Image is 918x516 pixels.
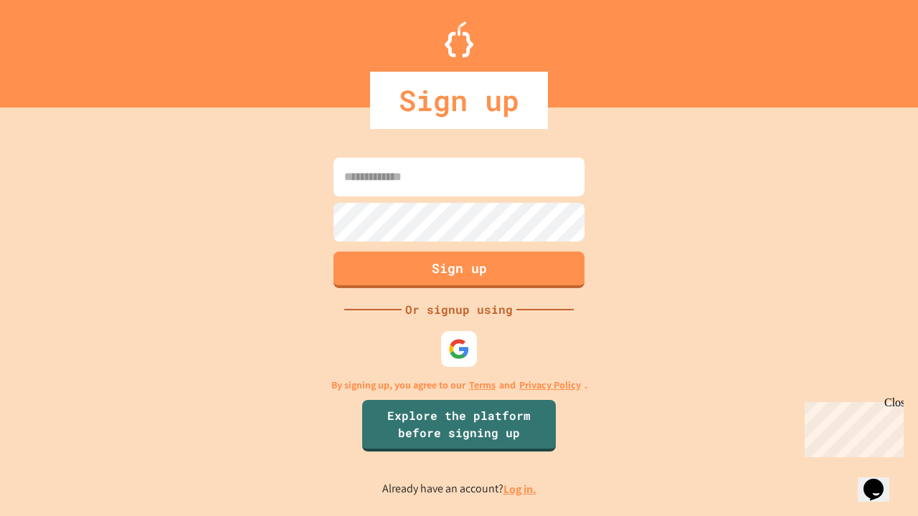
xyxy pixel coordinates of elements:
[331,378,587,393] p: By signing up, you agree to our and .
[362,400,556,451] a: Explore the platform before signing up
[519,378,581,393] a: Privacy Policy
[503,482,536,497] a: Log in.
[370,72,548,129] div: Sign up
[445,21,473,57] img: Logo.svg
[333,252,585,288] button: Sign up
[6,6,99,91] div: Chat with us now!Close
[858,459,904,502] iframe: chat widget
[448,338,470,360] img: google-icon.svg
[799,396,904,457] iframe: chat widget
[402,301,516,318] div: Or signup using
[469,378,496,393] a: Terms
[382,480,536,498] p: Already have an account?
